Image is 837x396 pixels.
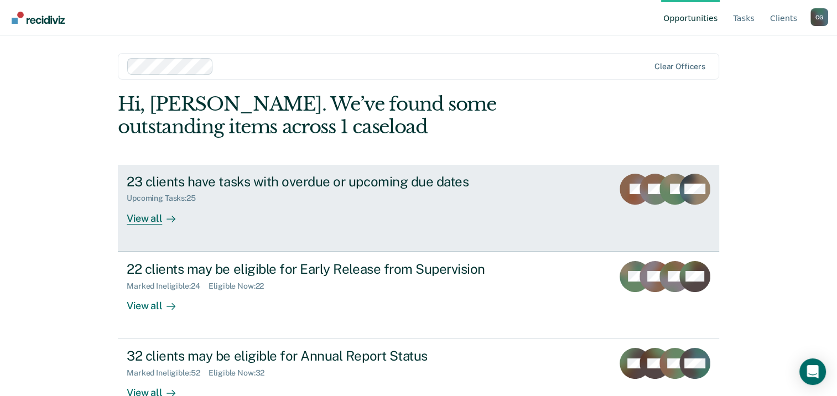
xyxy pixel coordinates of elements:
[654,62,705,71] div: Clear officers
[127,368,209,378] div: Marked Ineligible : 52
[118,93,599,138] div: Hi, [PERSON_NAME]. We’ve found some outstanding items across 1 caseload
[810,8,828,26] button: Profile dropdown button
[209,282,273,291] div: Eligible Now : 22
[209,368,273,378] div: Eligible Now : 32
[810,8,828,26] div: C G
[799,358,826,385] div: Open Intercom Messenger
[118,165,719,252] a: 23 clients have tasks with overdue or upcoming due datesUpcoming Tasks:25View all
[118,252,719,339] a: 22 clients may be eligible for Early Release from SupervisionMarked Ineligible:24Eligible Now:22V...
[127,282,209,291] div: Marked Ineligible : 24
[12,12,65,24] img: Recidiviz
[127,203,189,225] div: View all
[127,348,515,364] div: 32 clients may be eligible for Annual Report Status
[127,261,515,277] div: 22 clients may be eligible for Early Release from Supervision
[127,174,515,190] div: 23 clients have tasks with overdue or upcoming due dates
[127,194,205,203] div: Upcoming Tasks : 25
[127,290,189,312] div: View all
